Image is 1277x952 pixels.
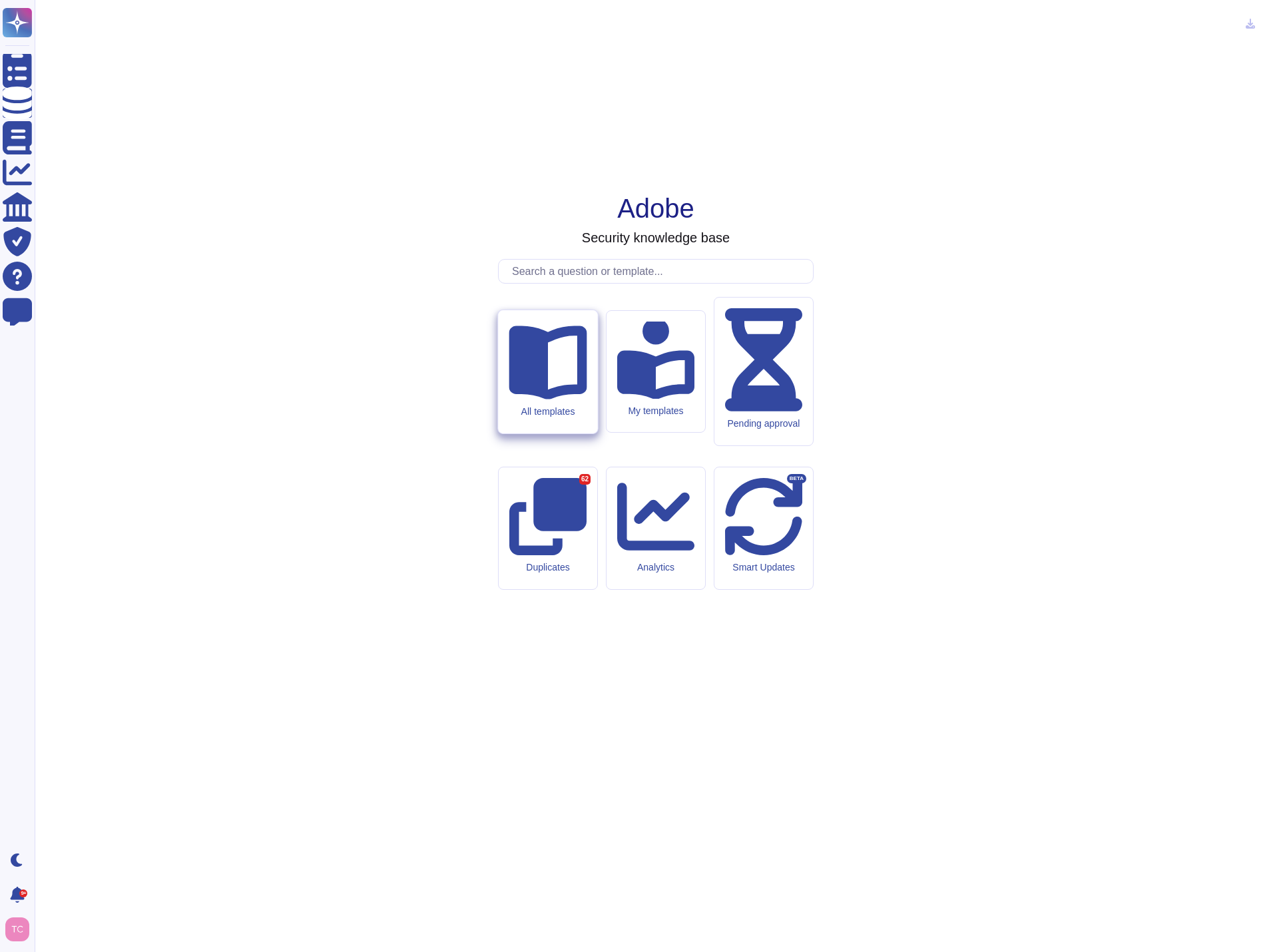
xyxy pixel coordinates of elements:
[3,915,39,944] button: user
[19,889,27,897] div: 9+
[725,562,802,573] div: Smart Updates
[617,405,694,417] div: My templates
[582,230,730,246] h3: Security knowledge base
[5,917,29,941] img: user
[787,474,806,483] div: BETA
[617,562,694,573] div: Analytics
[617,192,694,224] h1: Adobe
[725,418,802,429] div: Pending approval
[509,405,587,417] div: All templates
[505,260,813,283] input: Search a question or template...
[509,562,587,573] div: Duplicates
[579,474,591,485] div: 62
